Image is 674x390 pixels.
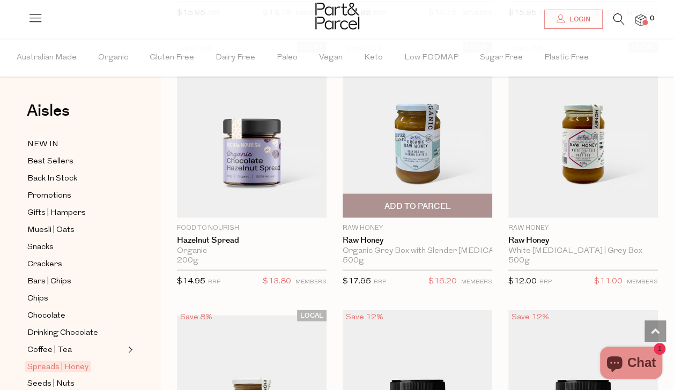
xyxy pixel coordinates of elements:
[508,236,658,245] a: Raw Honey
[597,347,665,381] inbox-online-store-chat: Shopify online store chat
[508,310,552,325] div: Save 12%
[27,309,125,322] a: Chocolate
[27,138,125,151] a: NEW IN
[404,39,458,77] span: Low FODMAP
[343,246,492,256] div: Organic Grey Box with Slender [MEDICAL_DATA]
[508,277,537,286] span: $12.00
[27,258,125,271] a: Crackers
[150,39,194,77] span: Gluten Free
[567,15,590,24] span: Login
[295,279,327,285] small: MEMBERS
[177,256,198,266] span: 200g
[263,275,291,289] span: $13.80
[177,310,216,325] div: Save 8%
[208,279,220,285] small: RRP
[27,190,71,202] span: Promotions
[343,310,387,325] div: Save 12%
[544,10,603,29] a: Login
[364,39,383,77] span: Keto
[177,246,327,256] div: Organic
[27,327,98,340] span: Drinking Chocolate
[98,39,128,77] span: Organic
[315,3,359,29] img: Part&Parcel
[27,292,125,305] a: Chips
[27,207,86,220] span: Gifts | Hampers
[27,275,71,288] span: Bars | Chips
[508,256,530,266] span: 500g
[27,326,125,340] a: Drinking Chocolate
[125,343,133,356] button: Expand/Collapse Coffee | Tea
[343,236,492,245] a: Raw Honey
[27,292,48,305] span: Chips
[480,39,523,77] span: Sugar Free
[27,155,73,168] span: Best Sellers
[177,42,327,218] img: Hazelnut Spread
[27,275,125,288] a: Bars | Chips
[343,277,371,286] span: $17.95
[177,223,327,233] p: Food to Nourish
[27,258,62,271] span: Crackers
[508,223,658,233] p: Raw Honey
[27,172,125,185] a: Back In Stock
[343,42,492,218] img: Raw Honey
[635,14,646,26] a: 0
[25,361,91,372] span: Spreads | Honey
[27,99,70,123] span: Aisles
[177,277,205,286] span: $14.95
[508,42,658,218] img: Raw Honey
[27,310,65,322] span: Chocolate
[27,241,54,254] span: Snacks
[27,223,125,237] a: Muesli | Oats
[27,189,125,202] a: Promotions
[216,39,255,77] span: Dairy Free
[27,172,77,185] span: Back In Stock
[384,201,450,212] span: Add To Parcel
[27,344,72,357] span: Coffee | Tea
[428,275,457,289] span: $16.20
[374,279,386,285] small: RRP
[594,275,623,289] span: $11.00
[627,279,658,285] small: MEMBERS
[27,103,70,130] a: Aisles
[297,310,327,321] span: LOCAL
[277,39,298,77] span: Paleo
[27,224,75,237] span: Muesli | Oats
[27,138,58,151] span: NEW IN
[343,194,492,218] button: Add To Parcel
[319,39,343,77] span: Vegan
[544,39,589,77] span: Plastic Free
[27,361,125,373] a: Spreads | Honey
[27,206,125,220] a: Gifts | Hampers
[461,279,492,285] small: MEMBERS
[27,241,125,254] a: Snacks
[177,236,327,245] a: Hazelnut Spread
[17,39,77,77] span: Australian Made
[647,14,657,24] span: 0
[508,246,658,256] div: White [MEDICAL_DATA] | Grey Box
[27,155,125,168] a: Best Sellers
[539,279,552,285] small: RRP
[343,223,492,233] p: Raw Honey
[343,256,364,266] span: 500g
[27,343,125,357] a: Coffee | Tea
